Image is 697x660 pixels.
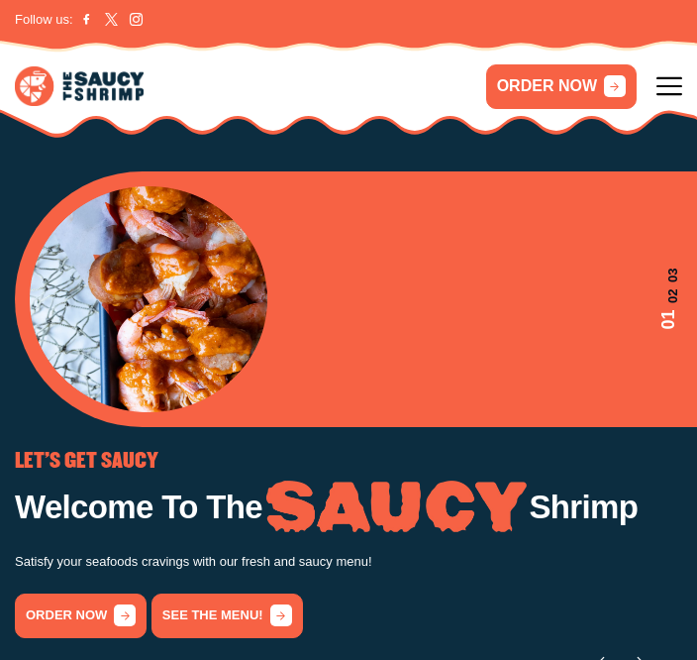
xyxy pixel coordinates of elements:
div: 1 / 3 [15,451,682,638]
span: Follow us: [15,10,73,30]
img: Image [262,481,530,536]
span: 02 [655,288,682,302]
p: Satisfy your seafoods cravings with our fresh and saucy menu! [15,551,682,574]
a: See the menu! [151,594,303,638]
span: LET'S GET SAUCY [15,451,158,471]
img: Banner Image [30,186,267,412]
a: order now [15,594,147,638]
img: logo [15,66,144,105]
span: 03 [655,268,682,281]
h1: Welcome To The Shrimp [15,481,682,539]
a: ORDER NOW [486,64,637,109]
span: 01 [655,310,682,330]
